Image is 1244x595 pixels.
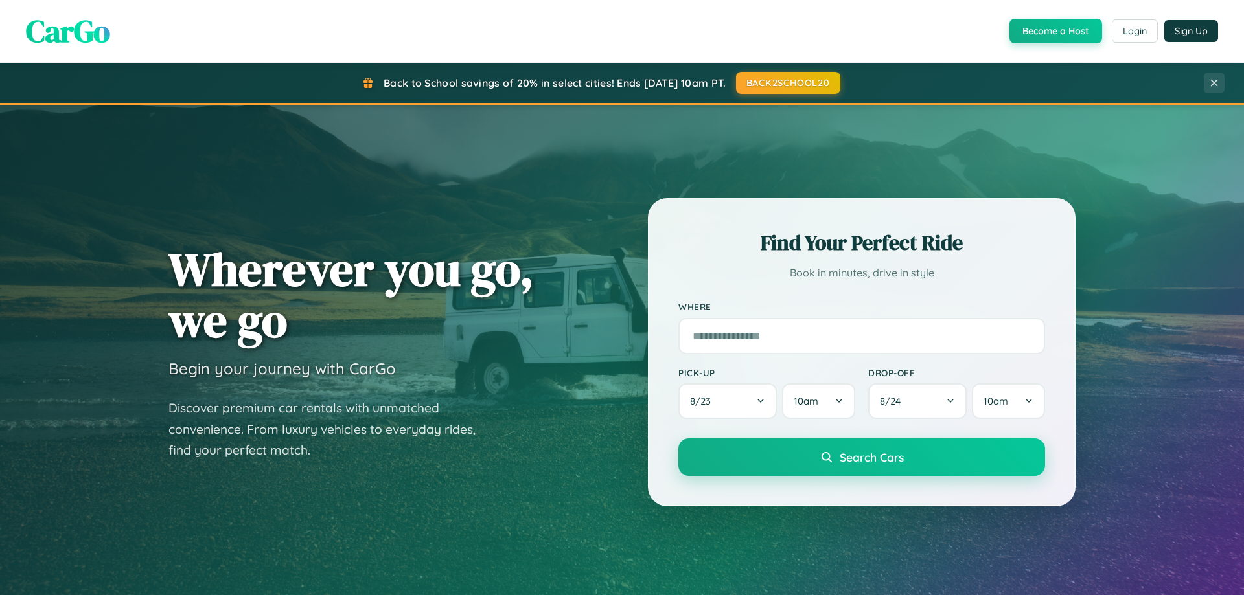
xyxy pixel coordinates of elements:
span: 10am [794,395,818,407]
h2: Find Your Perfect Ride [678,229,1045,257]
span: 8 / 23 [690,395,717,407]
button: Become a Host [1009,19,1102,43]
h1: Wherever you go, we go [168,243,534,346]
button: 10am [782,383,855,419]
button: 8/23 [678,383,777,419]
span: Search Cars [840,450,904,464]
button: Search Cars [678,438,1045,476]
label: Where [678,302,1045,313]
button: 10am [972,383,1045,419]
label: Drop-off [868,367,1045,378]
span: 8 / 24 [880,395,907,407]
span: Back to School savings of 20% in select cities! Ends [DATE] 10am PT. [384,76,726,89]
button: Login [1112,19,1158,43]
button: BACK2SCHOOL20 [736,72,840,94]
label: Pick-up [678,367,855,378]
button: 8/24 [868,383,967,419]
span: CarGo [26,10,110,52]
span: 10am [984,395,1008,407]
p: Book in minutes, drive in style [678,264,1045,282]
p: Discover premium car rentals with unmatched convenience. From luxury vehicles to everyday rides, ... [168,398,492,461]
button: Sign Up [1164,20,1218,42]
h3: Begin your journey with CarGo [168,359,396,378]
